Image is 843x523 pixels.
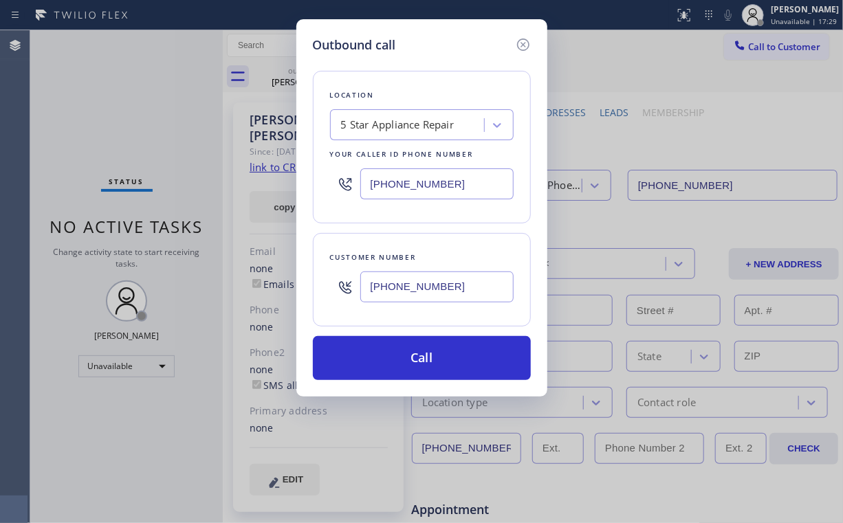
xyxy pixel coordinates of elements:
[360,271,514,302] input: (123) 456-7890
[341,118,455,133] div: 5 Star Appliance Repair
[360,168,514,199] input: (123) 456-7890
[313,36,396,54] h5: Outbound call
[313,336,531,380] button: Call
[330,147,514,162] div: Your caller id phone number
[330,88,514,102] div: Location
[330,250,514,265] div: Customer number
